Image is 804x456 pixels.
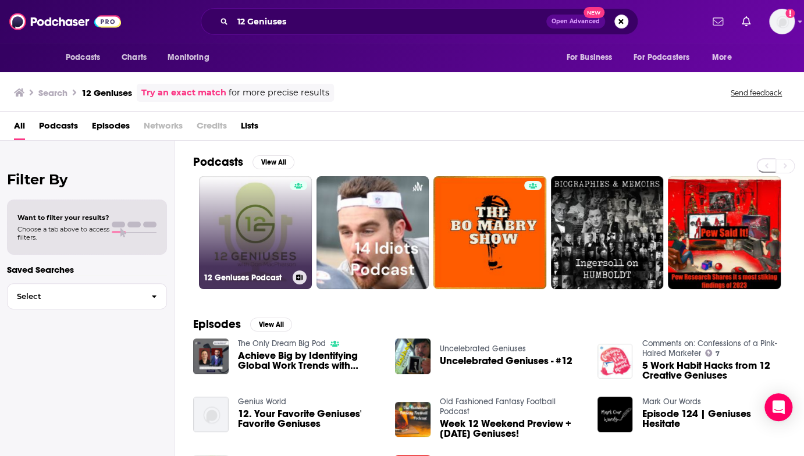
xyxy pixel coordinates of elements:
[546,15,605,28] button: Open AdvancedNew
[7,171,167,188] h2: Filter By
[8,293,142,300] span: Select
[634,49,689,66] span: For Podcasters
[144,116,183,140] span: Networks
[395,402,431,437] img: Week 12 Weekend Preview + Thanksgiving Geniuses!
[642,361,785,380] a: 5 Work Habit Hacks from 12 Creative Geniuses
[238,339,326,348] a: The Only Dream Big Pod
[584,7,604,18] span: New
[769,9,795,34] button: Show profile menu
[7,264,167,275] p: Saved Searches
[642,409,785,429] a: Episode 124 | Geniuses Hesitate
[168,49,209,66] span: Monitoring
[233,12,546,31] input: Search podcasts, credits, & more...
[769,9,795,34] span: Logged in as megcassidy
[566,49,612,66] span: For Business
[558,47,627,69] button: open menu
[17,225,109,241] span: Choose a tab above to access filters.
[193,155,294,169] a: PodcastsView All
[193,155,243,169] h2: Podcasts
[122,49,147,66] span: Charts
[552,19,600,24] span: Open Advanced
[597,344,633,379] img: 5 Work Habit Hacks from 12 Creative Geniuses
[238,397,286,407] a: Genius World
[597,397,633,432] img: Episode 124 | Geniuses Hesitate
[626,47,706,69] button: open menu
[238,351,382,370] a: Achieve Big by Identifying Global Work Trends with Don MacPherson of 12 Geniuses
[9,10,121,33] img: Podchaser - Follow, Share and Rate Podcasts
[764,393,792,421] div: Open Intercom Messenger
[14,116,25,140] a: All
[92,116,130,140] a: Episodes
[58,47,115,69] button: open menu
[440,397,556,416] a: Old Fashioned Fantasy Football Podcast
[716,351,720,357] span: 7
[395,339,431,374] img: Uncelebrated Geniuses - #12
[737,12,755,31] a: Show notifications dropdown
[704,47,746,69] button: open menu
[727,88,785,98] button: Send feedback
[440,419,584,439] span: Week 12 Weekend Preview + [DATE] Geniuses!
[229,86,329,99] span: for more precise results
[642,339,777,358] a: Comments on: Confessions of a Pink-Haired Marketer
[769,9,795,34] img: User Profile
[193,317,292,332] a: EpisodesView All
[440,356,572,366] a: Uncelebrated Geniuses - #12
[17,213,109,222] span: Want to filter your results?
[193,339,229,374] img: Achieve Big by Identifying Global Work Trends with Don MacPherson of 12 Geniuses
[38,87,67,98] h3: Search
[193,397,229,432] img: 12. Your Favorite Geniuses' Favorite Geniuses
[252,155,294,169] button: View All
[39,116,78,140] a: Podcasts
[238,351,382,370] span: Achieve Big by Identifying Global Work Trends with [PERSON_NAME] of 12 Geniuses
[705,350,720,357] a: 7
[785,9,795,18] svg: Add a profile image
[440,419,584,439] a: Week 12 Weekend Preview + Thanksgiving Geniuses!
[642,397,700,407] a: Mark Our Words
[708,12,728,31] a: Show notifications dropdown
[141,86,226,99] a: Try an exact match
[201,8,638,35] div: Search podcasts, credits, & more...
[712,49,732,66] span: More
[159,47,224,69] button: open menu
[199,176,312,289] a: 12 Geniuses Podcast
[440,344,526,354] a: Uncelebrated Geniuses
[81,87,132,98] h3: 12 Geniuses
[197,116,227,140] span: Credits
[114,47,154,69] a: Charts
[238,409,382,429] a: 12. Your Favorite Geniuses' Favorite Geniuses
[193,317,241,332] h2: Episodes
[204,273,288,283] h3: 12 Geniuses Podcast
[250,318,292,332] button: View All
[66,49,100,66] span: Podcasts
[7,283,167,309] button: Select
[241,116,258,140] a: Lists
